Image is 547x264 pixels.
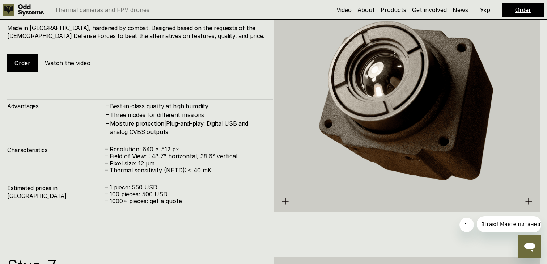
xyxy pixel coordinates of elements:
[45,59,90,67] h5: Watch the video
[105,146,266,153] p: – Resolution: 640 x 512 px
[515,6,531,13] a: Order
[477,216,541,232] iframe: Message from company
[357,6,375,13] a: About
[110,120,266,136] h4: Moisture protection|Plug-and-play: Digital USB and analog CVBS outputs
[106,110,109,118] h4: –
[106,101,109,109] h4: –
[105,153,266,160] p: – Field of View: : 48.7° horizontal, 38.6° vertical
[453,6,468,13] a: News
[7,146,105,154] h4: Characteristics
[412,6,447,13] a: Get involved
[55,7,149,13] p: Thermal cameras and FPV drones
[14,59,30,67] a: Order
[105,191,266,198] p: – 100 pieces: 500 USD
[105,167,266,174] p: – Thermal sensitivity (NETD): < 40 mK
[105,184,266,191] p: – 1 piece: 550 USD
[381,6,406,13] a: Products
[459,218,474,232] iframe: Close message
[106,119,109,127] h4: –
[110,111,266,119] h4: Three modes for different missions
[518,235,541,258] iframe: Button to launch messaging window
[110,102,266,110] h4: Best-in-class quality at high humidity
[336,6,352,13] a: Video
[105,198,266,205] p: – 1000+ pieces: get a quote
[7,102,105,110] h4: Advantages
[7,24,266,40] h4: Made in [GEOGRAPHIC_DATA], hardened by combat. Designed based on the requests of the [DEMOGRAPHIC...
[4,5,66,11] span: Вітаю! Маєте питання?
[105,160,266,167] p: – Pixel size: 12 µm
[7,184,105,200] h4: Estimated prices in [GEOGRAPHIC_DATA]
[480,7,490,13] p: Укр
